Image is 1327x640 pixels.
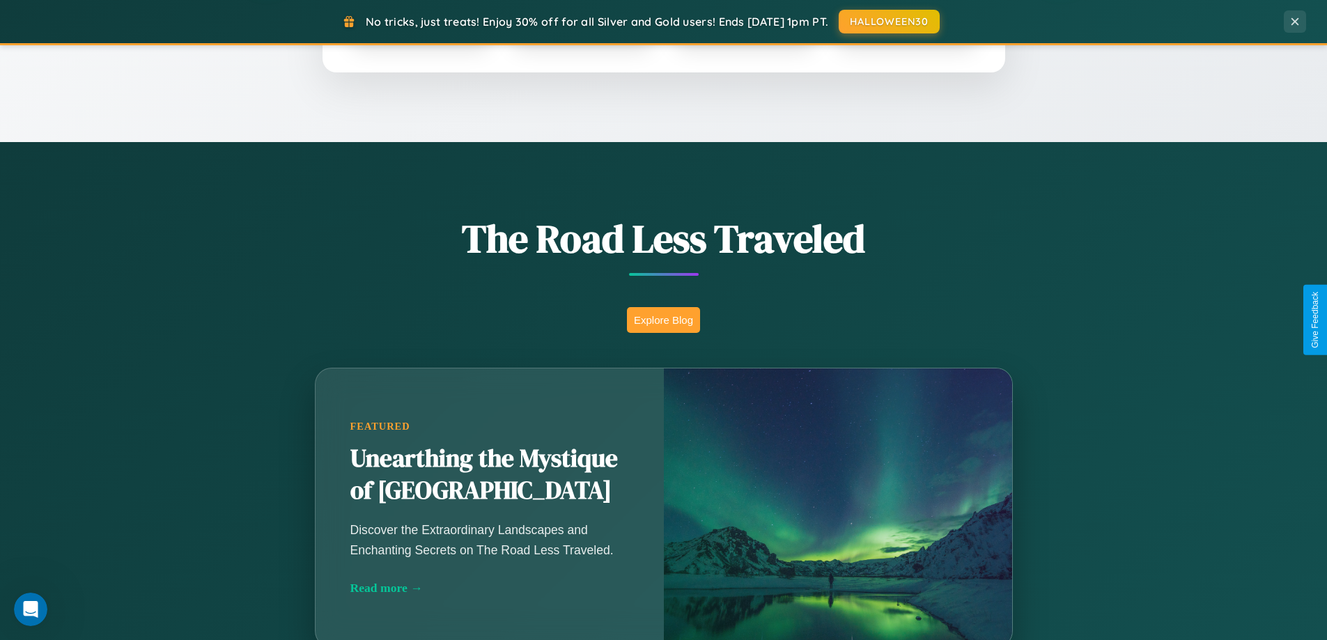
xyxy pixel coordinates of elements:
iframe: Intercom live chat [14,593,47,626]
p: Discover the Extraordinary Landscapes and Enchanting Secrets on The Road Less Traveled. [350,520,629,559]
button: HALLOWEEN30 [839,10,940,33]
span: No tricks, just treats! Enjoy 30% off for all Silver and Gold users! Ends [DATE] 1pm PT. [366,15,828,29]
button: Explore Blog [627,307,700,333]
div: Read more → [350,581,629,595]
div: Give Feedback [1310,292,1320,348]
div: Featured [350,421,629,432]
h2: Unearthing the Mystique of [GEOGRAPHIC_DATA] [350,443,629,507]
h1: The Road Less Traveled [246,212,1082,265]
